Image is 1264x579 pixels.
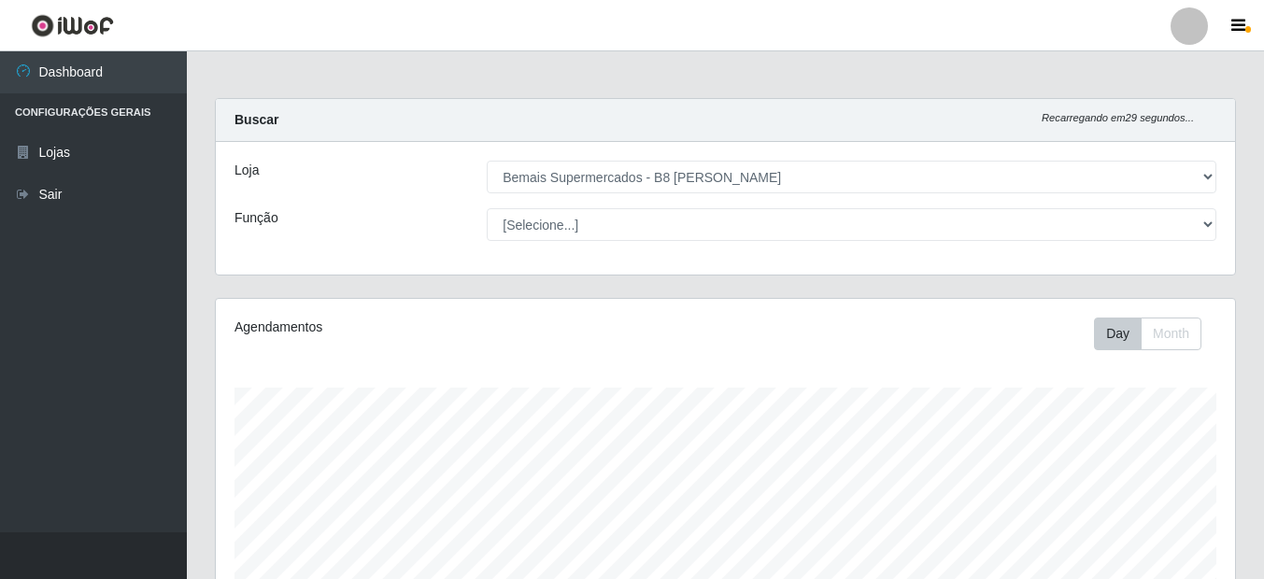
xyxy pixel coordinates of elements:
[1094,318,1201,350] div: First group
[1094,318,1142,350] button: Day
[234,161,259,180] label: Loja
[234,112,278,127] strong: Buscar
[1141,318,1201,350] button: Month
[31,14,114,37] img: CoreUI Logo
[1042,112,1194,123] i: Recarregando em 29 segundos...
[234,208,278,228] label: Função
[234,318,627,337] div: Agendamentos
[1094,318,1216,350] div: Toolbar with button groups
